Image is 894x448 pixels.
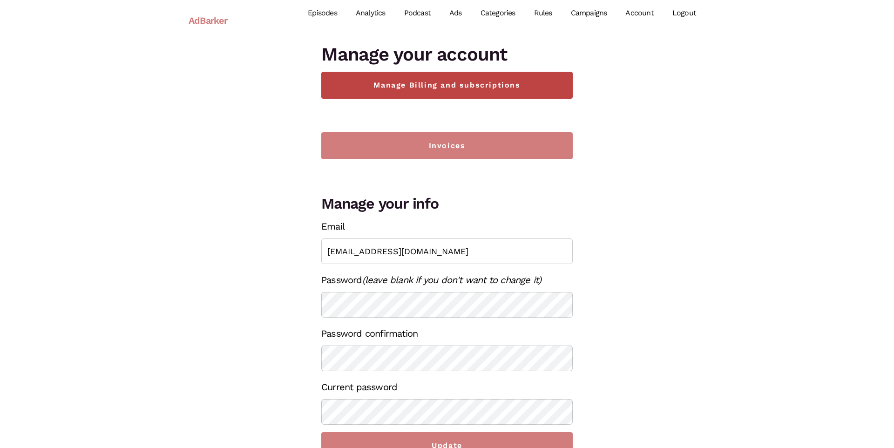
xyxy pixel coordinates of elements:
[321,72,573,99] a: Manage Billing and subscriptions
[321,132,573,159] a: Invoices
[321,218,345,235] label: Email
[362,274,542,285] i: (leave blank if you don't want to change it)
[321,325,418,342] label: Password confirmation
[321,379,397,395] label: Current password
[321,193,573,214] h2: Manage your info
[321,41,573,68] h1: Manage your account
[321,272,541,288] label: Password
[189,10,228,31] a: AdBarker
